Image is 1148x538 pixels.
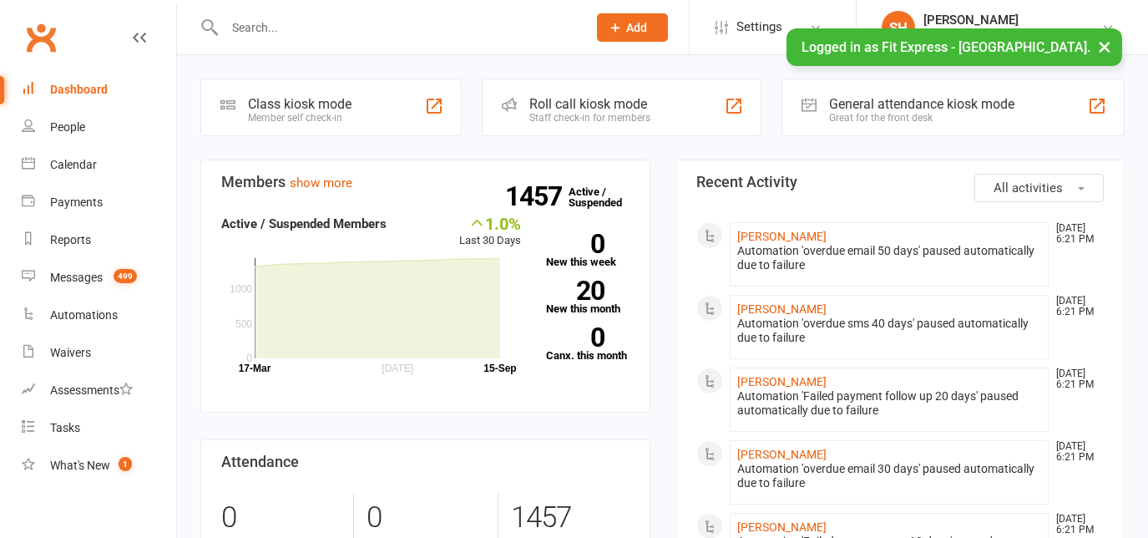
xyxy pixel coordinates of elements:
div: Waivers [50,346,91,359]
span: 499 [114,269,137,283]
time: [DATE] 6:21 PM [1048,223,1103,245]
a: Tasks [22,409,176,447]
a: Assessments [22,372,176,409]
input: Search... [220,16,575,39]
div: Automations [50,308,118,322]
a: Waivers [22,334,176,372]
a: 20New this month [546,281,630,314]
div: General attendance kiosk mode [829,96,1014,112]
div: Automation 'overdue sms 40 days' paused automatically due to failure [737,317,1042,345]
a: Payments [22,184,176,221]
a: What's New1 [22,447,176,485]
a: [PERSON_NAME] [737,302,827,316]
div: SH [882,11,915,44]
a: People [22,109,176,146]
div: Last 30 Days [459,214,521,250]
h3: Members [221,174,630,190]
span: Logged in as Fit Express - [GEOGRAPHIC_DATA]. [802,39,1090,55]
a: Automations [22,297,176,334]
div: Payments [50,195,103,209]
time: [DATE] 6:21 PM [1048,368,1103,390]
a: Calendar [22,146,176,184]
div: Staff check-in for members [529,112,650,124]
span: Add [626,21,647,34]
span: 1 [119,457,132,471]
a: [PERSON_NAME] [737,448,827,461]
div: Reports [50,233,91,246]
div: Member self check-in [248,112,351,124]
span: All activities [994,180,1063,195]
strong: Active / Suspended Members [221,216,387,231]
div: What's New [50,459,110,472]
a: 0Canx. this month [546,327,630,361]
span: Settings [736,8,782,46]
div: Tasks [50,421,80,434]
time: [DATE] 6:21 PM [1048,441,1103,463]
div: Class kiosk mode [248,96,351,112]
strong: 0 [546,231,604,256]
div: Automation 'overdue email 50 days' paused automatically due to failure [737,244,1042,272]
button: × [1090,28,1120,64]
button: Add [597,13,668,42]
div: Great for the front desk [829,112,1014,124]
a: 1457Active / Suspended [569,174,642,221]
div: [PERSON_NAME] [923,13,1101,28]
h3: Recent Activity [696,174,1105,190]
div: Roll call kiosk mode [529,96,650,112]
div: Messages [50,271,103,284]
a: show more [290,175,352,190]
time: [DATE] 6:21 PM [1048,296,1103,317]
div: Calendar [50,158,97,171]
div: Dashboard [50,83,108,96]
div: 1.0% [459,214,521,232]
h3: Attendance [221,454,630,470]
strong: 0 [546,325,604,350]
div: Fit Express - [GEOGRAPHIC_DATA] [923,28,1101,43]
a: 0New this week [546,234,630,267]
time: [DATE] 6:21 PM [1048,514,1103,535]
div: Automation 'overdue email 30 days' paused automatically due to failure [737,462,1042,490]
a: Reports [22,221,176,259]
div: Automation 'Failed payment follow up 20 days' paused automatically due to failure [737,389,1042,418]
a: [PERSON_NAME] [737,230,827,243]
a: Messages 499 [22,259,176,297]
button: All activities [974,174,1104,202]
a: [PERSON_NAME] [737,520,827,534]
a: Dashboard [22,71,176,109]
div: People [50,120,85,134]
div: Assessments [50,383,133,397]
a: [PERSON_NAME] [737,375,827,388]
strong: 1457 [505,184,569,209]
a: Clubworx [20,17,62,58]
strong: 20 [546,278,604,303]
